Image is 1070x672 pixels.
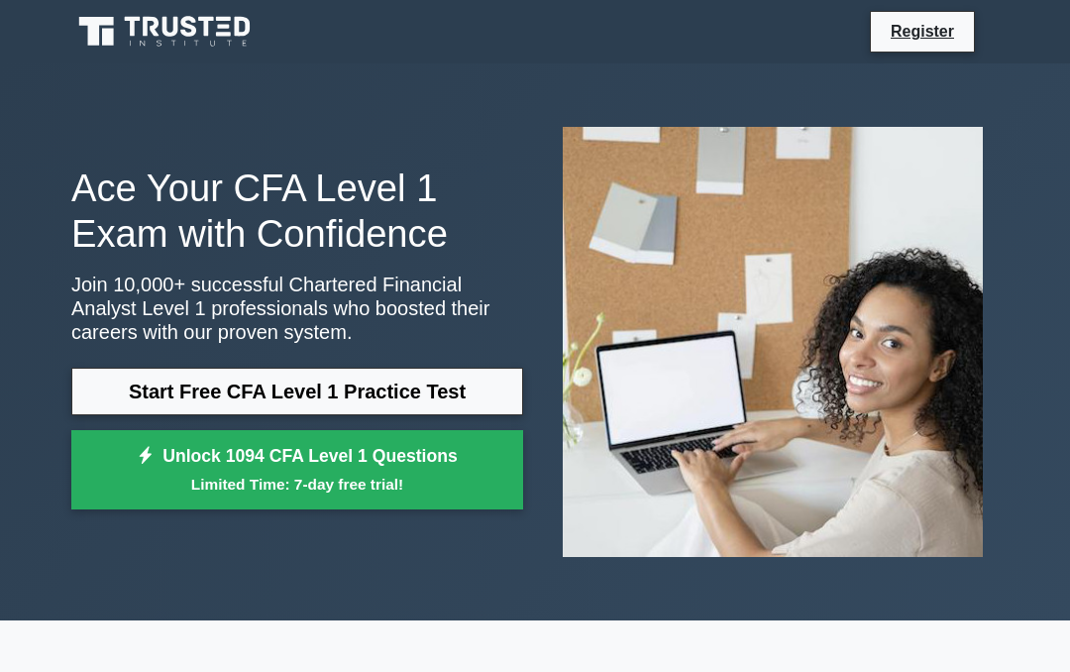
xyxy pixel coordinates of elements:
small: Limited Time: 7-day free trial! [96,473,498,496]
h1: Ace Your CFA Level 1 Exam with Confidence [71,166,523,257]
p: Join 10,000+ successful Chartered Financial Analyst Level 1 professionals who boosted their caree... [71,273,523,344]
a: Register [879,19,966,44]
a: Unlock 1094 CFA Level 1 QuestionsLimited Time: 7-day free trial! [71,430,523,509]
a: Start Free CFA Level 1 Practice Test [71,368,523,415]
